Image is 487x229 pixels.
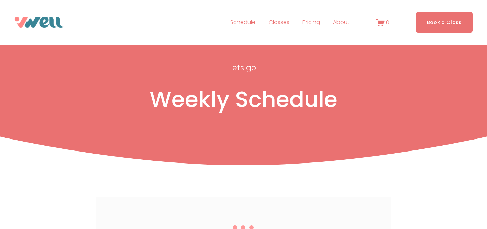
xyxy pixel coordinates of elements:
[230,17,255,28] a: Schedule
[37,86,450,113] h1: Weekly Schedule
[302,17,320,28] a: Pricing
[333,17,350,28] a: folder dropdown
[159,61,329,74] p: Lets go!
[333,17,350,27] span: About
[416,12,473,32] a: Book a Class
[386,19,389,26] span: 0
[269,17,289,28] a: folder dropdown
[269,17,289,27] span: Classes
[15,17,64,28] img: VWell
[376,18,390,27] a: 0 items in cart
